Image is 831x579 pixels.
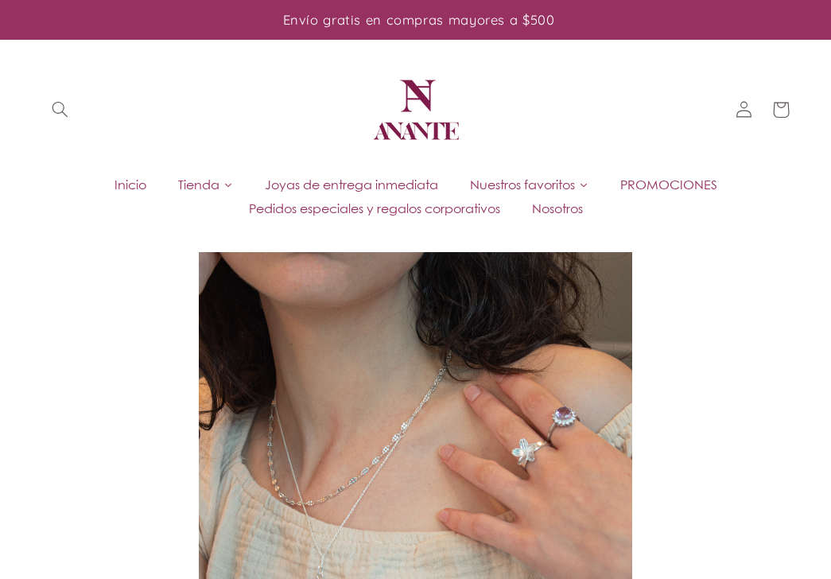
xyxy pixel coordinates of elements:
[532,200,583,217] span: Nosotros
[470,176,575,193] span: Nuestros favoritos
[233,196,516,220] a: Pedidos especiales y regalos corporativos
[604,173,733,196] a: PROMOCIONES
[249,200,500,217] span: Pedidos especiales y regalos corporativos
[362,56,470,164] a: Anante Joyería | Diseño mexicano
[454,173,604,196] a: Nuestros favoritos
[283,11,555,28] span: Envío gratis en compras mayores a $500
[99,173,162,196] a: Inicio
[368,62,464,157] img: Anante Joyería | Diseño mexicano
[620,176,717,193] span: PROMOCIONES
[42,91,79,128] summary: Búsqueda
[265,176,438,193] span: Joyas de entrega inmediata
[162,173,249,196] a: Tienda
[178,176,219,193] span: Tienda
[249,173,454,196] a: Joyas de entrega inmediata
[516,196,599,220] a: Nosotros
[115,176,146,193] span: Inicio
